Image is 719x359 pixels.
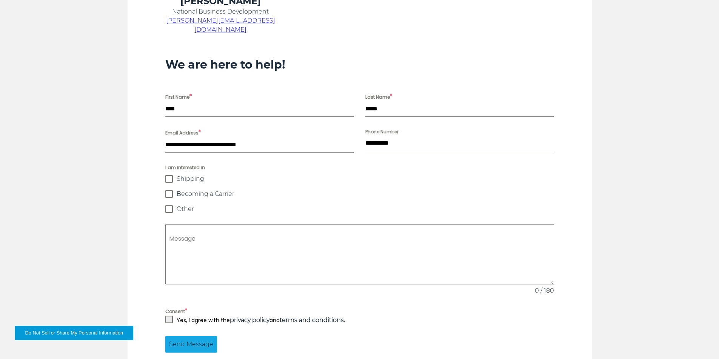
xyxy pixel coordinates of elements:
[165,7,276,16] p: National Business Development
[177,205,194,213] span: Other
[169,340,213,349] span: Send Message
[165,336,217,353] button: Send Message
[230,316,269,324] a: privacy policy
[165,175,554,183] label: Shipping
[177,316,345,325] p: Yes, I agree with the and
[177,190,234,198] span: Becoming a Carrier
[165,205,554,213] label: Other
[15,326,133,340] button: Do Not Sell or Share My Personal Information
[165,190,554,198] label: Becoming a Carrier
[280,316,344,324] a: terms and conditions
[165,58,554,72] h3: We are here to help!
[166,17,275,33] a: [PERSON_NAME][EMAIL_ADDRESS][DOMAIN_NAME]
[165,307,554,316] label: Consent
[177,175,204,183] span: Shipping
[165,164,554,171] span: I am interested in
[535,286,554,295] span: 0 / 180
[280,316,345,324] strong: .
